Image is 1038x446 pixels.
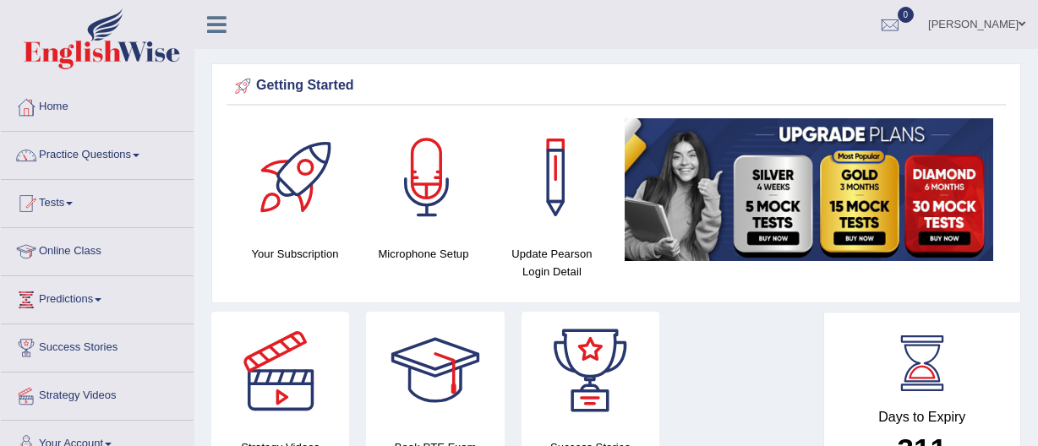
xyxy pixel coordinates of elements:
[1,324,194,367] a: Success Stories
[898,7,915,23] span: 0
[1,228,194,270] a: Online Class
[1,276,194,318] a: Predictions
[1,180,194,222] a: Tests
[1,373,194,415] a: Strategy Videos
[231,73,1002,99] div: Getting Started
[368,245,479,263] h4: Microphone Setup
[625,118,993,261] img: small5.jpg
[1,84,194,126] a: Home
[1,132,194,174] a: Practice Questions
[239,245,351,263] h4: Your Subscription
[843,410,1002,425] h4: Days to Expiry
[496,245,608,280] h4: Update Pearson Login Detail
